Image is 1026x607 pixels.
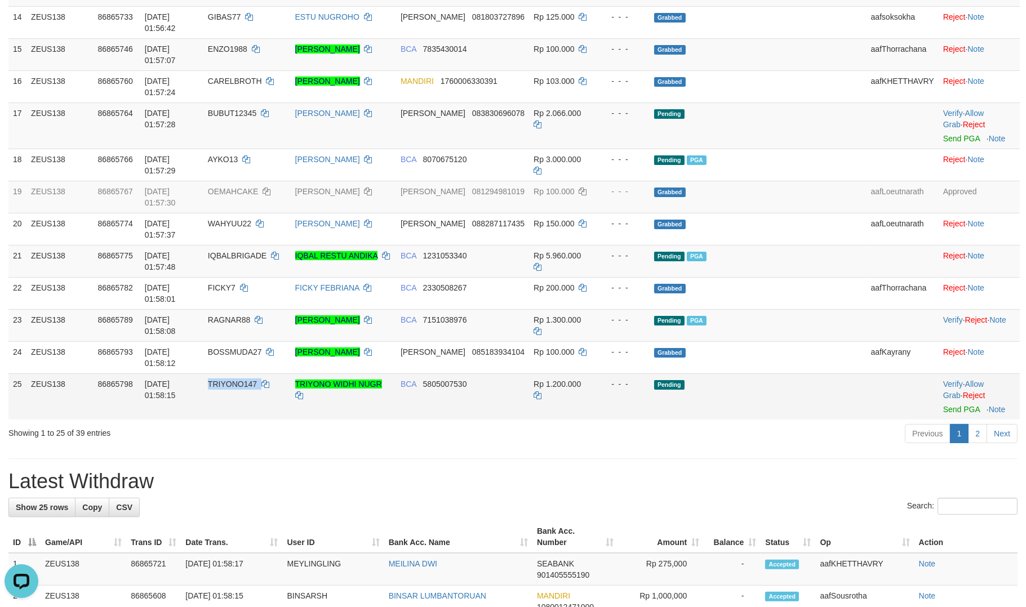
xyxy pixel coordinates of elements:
[8,181,26,213] td: 19
[97,251,132,260] span: 86865775
[534,12,574,21] span: Rp 125.000
[145,187,176,207] span: [DATE] 01:57:30
[401,77,434,86] span: MANDIRI
[145,283,176,303] span: [DATE] 01:58:01
[534,109,581,118] span: Rp 2.066.000
[8,470,1018,493] h1: Latest Withdraw
[967,219,984,228] a: Note
[989,405,1006,414] a: Note
[654,109,685,119] span: Pending
[939,373,1020,419] td: · ·
[472,187,525,196] span: Copy 081294981019 to clipboard
[97,12,132,21] span: 86865733
[181,521,282,553] th: Date Trans.: activate to sort column ascending
[26,102,93,149] td: ZEUS138
[8,149,26,181] td: 18
[534,283,574,292] span: Rp 200.000
[401,315,416,324] span: BCA
[654,77,686,87] span: Grabbed
[939,213,1020,245] td: ·
[919,591,936,600] a: Note
[389,591,486,600] a: BINSAR LUMBANTORUAN
[534,187,574,196] span: Rp 100.000
[943,155,966,164] a: Reject
[145,251,176,271] span: [DATE] 01:57:48
[939,70,1020,102] td: ·
[537,570,589,579] span: Copy 901405555190 to clipboard
[654,316,685,325] span: Pending
[534,77,574,86] span: Rp 103.000
[423,380,467,389] span: Copy 5805007530 to clipboard
[534,155,581,164] span: Rp 3.000.000
[283,521,384,553] th: User ID: activate to sort column ascending
[8,521,41,553] th: ID: activate to sort column descending
[602,75,645,87] div: - - -
[423,44,467,53] span: Copy 7835430014 to clipboard
[97,219,132,228] span: 86865774
[654,155,685,165] span: Pending
[75,498,109,517] a: Copy
[208,251,267,260] span: IQBALBRIGADE
[537,591,570,600] span: MANDIRI
[939,277,1020,309] td: ·
[967,283,984,292] a: Note
[654,252,685,261] span: Pending
[866,181,938,213] td: aafLoeutnarath
[208,12,241,21] span: GIBAS77
[208,315,250,324] span: RAGNAR88
[295,380,382,389] a: TRIYONO WIDHI NUGR
[97,187,132,196] span: 86865767
[905,424,950,443] a: Previous
[41,553,126,586] td: ZEUS138
[939,38,1020,70] td: ·
[26,70,93,102] td: ZEUS138
[208,155,238,164] span: AYKO13
[654,45,686,55] span: Grabbed
[943,109,984,129] a: Allow Grab
[967,12,984,21] a: Note
[534,44,574,53] span: Rp 100.000
[704,553,761,586] td: -
[295,44,360,53] a: [PERSON_NAME]
[8,245,26,277] td: 21
[145,44,176,65] span: [DATE] 01:57:07
[939,341,1020,373] td: ·
[943,347,966,356] a: Reject
[618,553,704,586] td: Rp 275,000
[537,559,574,568] span: SEABANK
[534,347,574,356] span: Rp 100.000
[472,12,525,21] span: Copy 081803727896 to clipboard
[26,213,93,245] td: ZEUS138
[8,341,26,373] td: 24
[654,220,686,229] span: Grabbed
[472,347,525,356] span: Copy 085183934104 to clipboard
[181,553,282,586] td: [DATE] 01:58:17
[295,347,360,356] a: [PERSON_NAME]
[401,251,416,260] span: BCA
[815,521,914,553] th: Op: activate to sort column ascending
[815,553,914,586] td: aafKHETTHAVRY
[41,521,126,553] th: Game/API: activate to sort column ascending
[989,315,1006,324] a: Note
[602,186,645,197] div: - - -
[208,219,251,228] span: WAHYUU22
[943,44,966,53] a: Reject
[765,592,799,601] span: Accepted
[8,102,26,149] td: 17
[967,347,984,356] a: Note
[26,181,93,213] td: ZEUS138
[97,283,132,292] span: 86865782
[943,134,980,143] a: Send PGA
[8,70,26,102] td: 16
[401,155,416,164] span: BCA
[987,424,1018,443] a: Next
[5,5,38,38] button: Open LiveChat chat widget
[943,219,966,228] a: Reject
[116,503,132,512] span: CSV
[534,219,574,228] span: Rp 150.000
[939,309,1020,341] td: · ·
[97,315,132,324] span: 86865789
[208,380,257,389] span: TRIYONO147
[654,380,685,390] span: Pending
[534,251,581,260] span: Rp 5.960.000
